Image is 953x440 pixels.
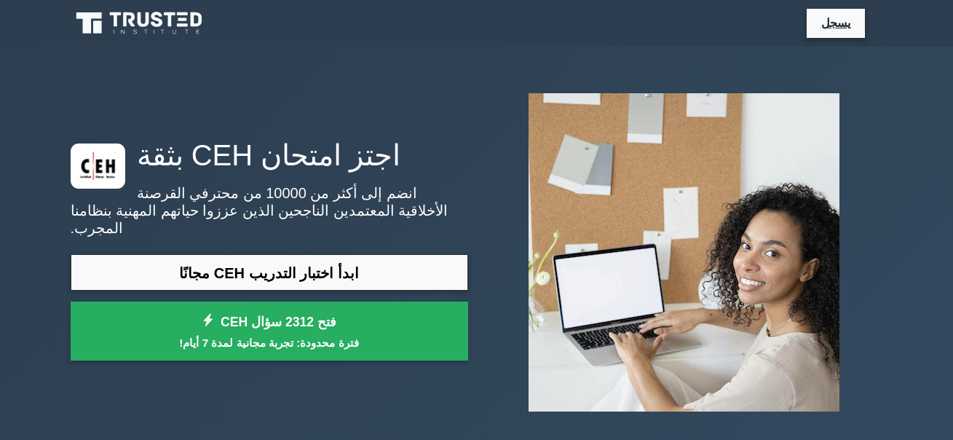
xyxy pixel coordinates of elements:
[179,337,358,349] font: فترة محدودة: تجربة مجانية لمدة 7 أيام!
[71,185,448,236] font: انضم إلى أكثر من 10000 من محترفي القرصنة الأخلاقية المعتمدين الناجحين الذين عززوا حياتهم المهنية ...
[137,139,401,171] font: اجتز امتحان CEH بثقة
[221,315,336,329] font: فتح 2312 سؤال CEH
[71,254,468,291] a: ابدأ اختبار التدريب CEH مجانًا
[71,302,468,361] a: فتح 2312 سؤال CEHفترة محدودة: تجربة مجانية لمدة 7 أيام!
[812,14,859,32] a: يسجل
[821,17,850,29] font: يسجل
[179,265,358,281] font: ابدأ اختبار التدريب CEH مجانًا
